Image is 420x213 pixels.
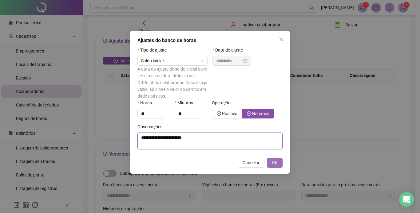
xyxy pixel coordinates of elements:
[175,99,197,106] label: Minutos
[222,111,237,116] span: Positivo
[279,37,284,42] span: close
[247,111,251,116] span: minus-circle
[137,123,166,130] label: Observações
[399,192,414,207] div: Open Intercom Messenger
[137,66,208,99] div: A data do ajuste de saldo inicial deve ser a mesma data de início no QRPoint do colaborador. Caso...
[267,158,283,168] button: OK
[141,58,164,63] span: Saldo inicial
[252,111,269,116] span: Negativo
[212,99,235,106] label: Operação
[243,159,260,166] span: Cancelar
[137,99,156,106] label: Horas
[238,158,264,168] button: Cancelar
[217,111,221,116] span: plus-circle
[272,159,278,166] span: OK
[276,34,286,44] button: Close
[137,37,283,44] div: Ajustes do banco de horas
[137,47,171,53] label: Tipo de ajuste
[212,47,247,53] label: Data do ajuste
